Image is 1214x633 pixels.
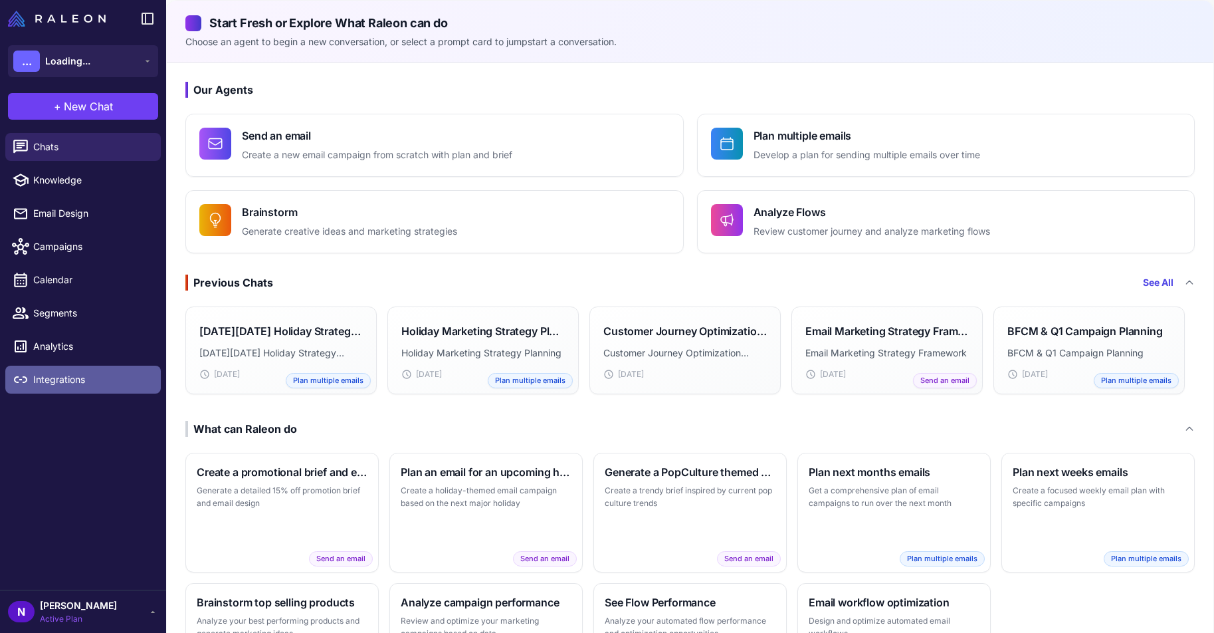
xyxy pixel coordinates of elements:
[40,613,117,625] span: Active Plan
[33,140,150,154] span: Chats
[401,368,565,380] div: [DATE]
[5,233,161,261] a: Campaigns
[1001,453,1195,572] button: Plan next weeks emailsCreate a focused weekly email plan with specific campaignsPlan multiple emails
[8,11,106,27] img: Raleon Logo
[5,332,161,360] a: Analytics
[603,368,767,380] div: [DATE]
[697,190,1195,253] button: Analyze FlowsReview customer journey and analyze marketing flows
[64,98,113,114] span: New Chat
[754,204,990,220] h4: Analyze Flows
[401,594,571,610] h3: Analyze campaign performance
[809,464,979,480] h3: Plan next months emails
[185,114,684,177] button: Send an emailCreate a new email campaign from scratch with plan and brief
[8,11,111,27] a: Raleon Logo
[605,594,775,610] h3: See Flow Performance
[593,453,787,572] button: Generate a PopCulture themed briefCreate a trendy brief inspired by current pop culture trendsSen...
[197,464,367,480] h3: Create a promotional brief and email
[913,373,977,388] span: Send an email
[199,368,363,380] div: [DATE]
[185,275,273,291] div: Previous Chats
[603,323,767,339] h3: Customer Journey Optimization Strategy
[242,128,512,144] h4: Send an email
[805,346,969,360] p: Email Marketing Strategy Framework
[1007,323,1163,339] h3: BFCM & Q1 Campaign Planning
[805,368,969,380] div: [DATE]
[717,551,781,567] span: Send an email
[33,339,150,354] span: Analytics
[900,551,985,567] span: Plan multiple emails
[401,484,571,510] p: Create a holiday-themed email campaign based on the next major holiday
[1094,373,1179,388] span: Plan multiple emails
[605,484,775,510] p: Create a trendy brief inspired by current pop culture trends
[697,114,1195,177] button: Plan multiple emailsDevelop a plan for sending multiple emails over time
[603,346,767,360] p: Customer Journey Optimization Strategy
[199,346,363,360] p: [DATE][DATE] Holiday Strategy Planning
[5,366,161,394] a: Integrations
[54,98,61,114] span: +
[242,148,512,163] p: Create a new email campaign from scratch with plan and brief
[8,93,158,120] button: +New Chat
[805,323,969,339] h3: Email Marketing Strategy Framework
[33,306,150,320] span: Segments
[33,372,150,387] span: Integrations
[8,45,158,77] button: ...Loading...
[605,464,775,480] h3: Generate a PopCulture themed brief
[33,239,150,254] span: Campaigns
[5,199,161,227] a: Email Design
[809,484,979,510] p: Get a comprehensive plan of email campaigns to run over the next month
[185,453,379,572] button: Create a promotional brief and emailGenerate a detailed 15% off promotion brief and email designS...
[13,51,40,72] div: ...
[185,35,1195,49] p: Choose an agent to begin a new conversation, or select a prompt card to jumpstart a conversation.
[754,148,980,163] p: Develop a plan for sending multiple emails over time
[40,598,117,613] span: [PERSON_NAME]
[401,346,565,360] p: Holiday Marketing Strategy Planning
[33,173,150,188] span: Knowledge
[401,464,571,480] h3: Plan an email for an upcoming holiday
[309,551,373,567] span: Send an email
[797,453,991,572] button: Plan next months emailsGet a comprehensive plan of email campaigns to run over the next monthPlan...
[5,166,161,194] a: Knowledge
[197,594,367,610] h3: Brainstorm top selling products
[185,421,297,437] div: What can Raleon do
[197,484,367,510] p: Generate a detailed 15% off promotion brief and email design
[488,373,573,388] span: Plan multiple emails
[389,453,583,572] button: Plan an email for an upcoming holidayCreate a holiday-themed email campaign based on the next maj...
[5,299,161,327] a: Segments
[5,266,161,294] a: Calendar
[1013,484,1183,510] p: Create a focused weekly email plan with specific campaigns
[45,54,90,68] span: Loading...
[401,323,565,339] h3: Holiday Marketing Strategy Planning
[1007,346,1171,360] p: BFCM & Q1 Campaign Planning
[809,594,979,610] h3: Email workflow optimization
[5,133,161,161] a: Chats
[754,128,980,144] h4: Plan multiple emails
[242,204,457,220] h4: Brainstorm
[8,601,35,622] div: N
[242,224,457,239] p: Generate creative ideas and marketing strategies
[1104,551,1189,567] span: Plan multiple emails
[1013,464,1183,480] h3: Plan next weeks emails
[185,82,1195,98] h3: Our Agents
[754,224,990,239] p: Review customer journey and analyze marketing flows
[1143,275,1173,290] a: See All
[185,14,1195,32] h2: Start Fresh or Explore What Raleon can do
[33,273,150,287] span: Calendar
[185,190,684,253] button: BrainstormGenerate creative ideas and marketing strategies
[513,551,577,567] span: Send an email
[1007,368,1171,380] div: [DATE]
[286,373,371,388] span: Plan multiple emails
[33,206,150,221] span: Email Design
[199,323,363,339] h3: [DATE][DATE] Holiday Strategy Planning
